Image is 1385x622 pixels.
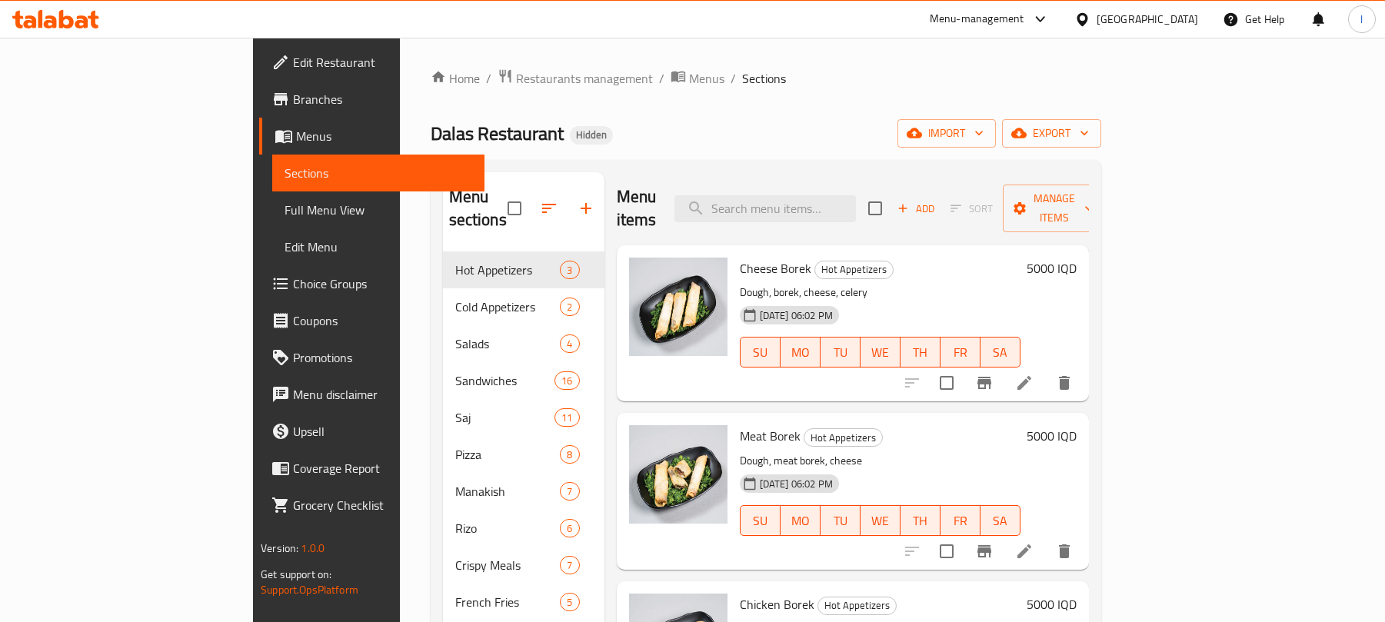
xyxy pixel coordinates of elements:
[259,376,484,413] a: Menu disclaimer
[821,337,861,368] button: TU
[895,200,937,218] span: Add
[740,451,1020,471] p: Dough, meat borek, cheese
[804,429,882,447] span: Hot Appetizers
[259,339,484,376] a: Promotions
[455,371,555,390] span: Sandwiches
[259,44,484,81] a: Edit Restaurant
[570,126,613,145] div: Hidden
[272,155,484,191] a: Sections
[740,593,814,616] span: Chicken Borek
[272,228,484,265] a: Edit Menu
[293,385,472,404] span: Menu disclaimer
[293,422,472,441] span: Upsell
[293,311,472,330] span: Coupons
[907,341,934,364] span: TH
[455,408,555,427] span: Saj
[259,302,484,339] a: Coupons
[570,128,613,141] span: Hidden
[742,69,786,88] span: Sections
[1046,364,1083,401] button: delete
[285,201,472,219] span: Full Menu View
[674,195,856,222] input: search
[1002,119,1101,148] button: export
[966,364,1003,401] button: Branch-specific-item
[818,597,896,614] span: Hot Appetizers
[931,535,963,567] span: Select to update
[861,337,901,368] button: WE
[443,436,604,473] div: Pizza8
[455,519,561,537] div: Rizo
[1360,11,1363,28] span: l
[561,595,578,610] span: 5
[930,10,1024,28] div: Menu-management
[272,191,484,228] a: Full Menu View
[443,510,604,547] div: Rizo6
[498,192,531,225] span: Select all sections
[1027,425,1077,447] h6: 5000 IQD
[659,69,664,88] li: /
[859,192,891,225] span: Select section
[455,593,561,611] div: French Fries
[455,298,561,316] span: Cold Appetizers
[740,337,781,368] button: SU
[455,261,561,279] span: Hot Appetizers
[486,69,491,88] li: /
[1015,542,1034,560] a: Edit menu item
[931,367,963,399] span: Select to update
[568,190,604,227] button: Add section
[293,459,472,477] span: Coverage Report
[987,341,1014,364] span: SA
[1015,189,1094,228] span: Manage items
[754,308,839,323] span: [DATE] 06:02 PM
[560,482,579,501] div: items
[1027,594,1077,615] h6: 5000 IQD
[443,547,604,584] div: Crispy Meals7
[1027,258,1077,279] h6: 5000 IQD
[455,556,561,574] span: Crispy Meals
[861,505,901,536] button: WE
[617,185,657,231] h2: Menu items
[947,510,974,532] span: FR
[901,505,941,536] button: TH
[531,190,568,227] span: Sort sections
[747,510,774,532] span: SU
[455,445,561,464] span: Pizza
[747,341,774,364] span: SU
[431,116,564,151] span: Dalas Restaurant
[827,341,854,364] span: TU
[910,124,984,143] span: import
[740,424,801,447] span: Meat Borek
[259,450,484,487] a: Coverage Report
[787,510,814,532] span: MO
[285,238,472,256] span: Edit Menu
[1003,185,1106,232] button: Manage items
[821,505,861,536] button: TU
[554,408,579,427] div: items
[814,261,894,279] div: Hot Appetizers
[293,274,472,293] span: Choice Groups
[804,428,883,447] div: Hot Appetizers
[561,484,578,499] span: 7
[293,348,472,367] span: Promotions
[443,362,604,399] div: Sandwiches16
[867,510,894,532] span: WE
[259,413,484,450] a: Upsell
[293,53,472,72] span: Edit Restaurant
[296,127,472,145] span: Menus
[987,510,1014,532] span: SA
[455,334,561,353] span: Salads
[781,337,821,368] button: MO
[261,564,331,584] span: Get support on:
[891,197,941,221] button: Add
[443,584,604,620] div: French Fries5
[1014,124,1089,143] span: export
[555,411,578,425] span: 11
[561,521,578,536] span: 6
[285,164,472,182] span: Sections
[443,251,604,288] div: Hot Appetizers3
[561,337,578,351] span: 4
